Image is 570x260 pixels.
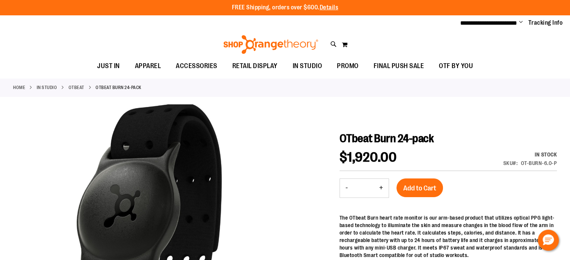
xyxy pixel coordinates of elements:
span: APPAREL [135,58,161,74]
strong: OTbeat Burn 24-pack [96,84,141,91]
span: OTF BY YOU [439,58,473,74]
span: Add to Cart [403,184,436,192]
button: Increase product quantity [374,179,389,198]
a: OTbeat [69,84,84,91]
button: Account menu [519,19,523,27]
p: FREE Shipping, orders over $600. [232,3,338,12]
button: Decrease product quantity [340,179,353,198]
span: PROMO [337,58,359,74]
span: In stock [535,152,557,157]
a: Tracking Info [528,19,563,27]
input: Product quantity [353,179,374,197]
a: PROMO [329,58,366,75]
span: ACCESSORIES [176,58,217,74]
span: JUST IN [97,58,120,74]
a: ACCESSORIES [168,58,225,75]
p: The OTbeat Burn heart rate monitor is our arm-based product that utilizes optical PPG light-based... [340,214,557,259]
span: FINAL PUSH SALE [374,58,424,74]
div: Availability [503,151,557,158]
span: OTbeat Burn 24-pack [340,132,434,145]
span: $1,920.00 [340,150,397,165]
span: RETAIL DISPLAY [232,58,278,74]
a: Details [320,4,338,11]
strong: SKU [503,160,518,166]
a: OTF BY YOU [431,58,480,75]
a: FINAL PUSH SALE [366,58,432,75]
a: Home [13,84,25,91]
a: IN STUDIO [285,58,330,74]
a: RETAIL DISPLAY [225,58,285,75]
a: APPAREL [127,58,169,75]
button: Hello, have a question? Let’s chat. [538,230,559,251]
a: JUST IN [90,58,127,75]
a: IN STUDIO [37,84,57,91]
img: Shop Orangetheory [222,35,319,54]
button: Add to Cart [396,178,443,197]
span: IN STUDIO [293,58,322,74]
div: OT-BURN-6.0-P [521,159,557,167]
